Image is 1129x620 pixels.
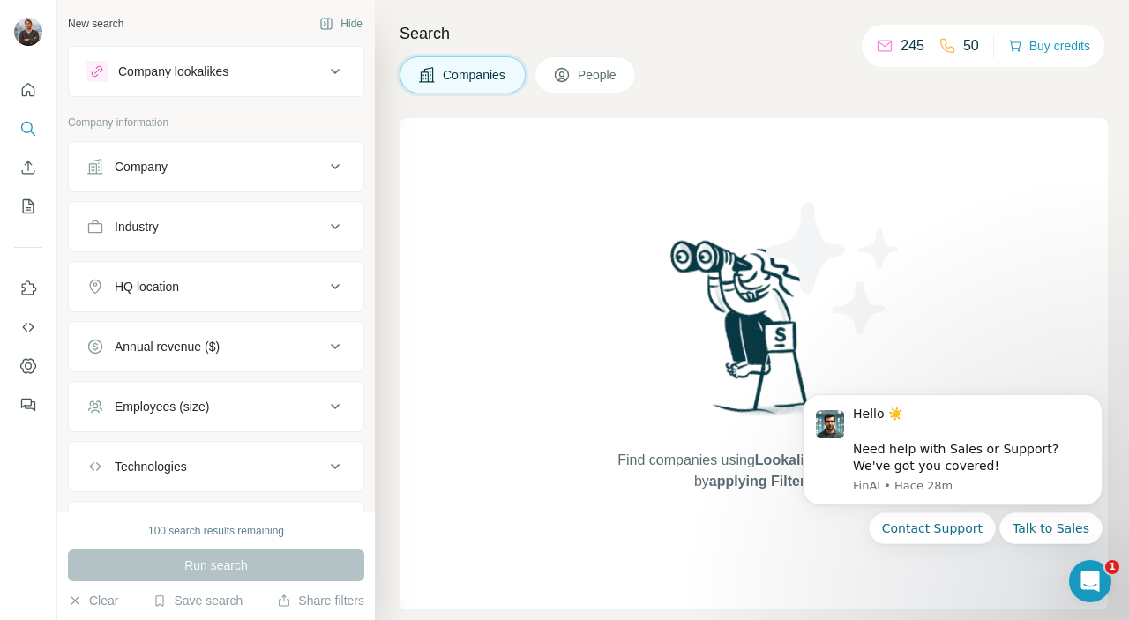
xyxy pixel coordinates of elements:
button: Buy credits [1008,34,1090,58]
button: Technologies [69,445,363,488]
button: Use Surfe on LinkedIn [14,273,42,304]
button: Keywords [69,505,363,548]
button: Share filters [277,592,364,609]
button: Feedback [14,389,42,421]
div: Annual revenue ($) [115,338,220,355]
p: 50 [963,35,979,56]
iframe: Intercom notifications mensaje [776,372,1129,611]
span: People [578,66,618,84]
p: 245 [901,35,924,56]
div: HQ location [115,278,179,295]
div: New search [68,16,123,32]
button: Quick start [14,74,42,106]
button: Annual revenue ($) [69,325,363,368]
button: Company lookalikes [69,50,363,93]
p: Company information [68,115,364,131]
button: Use Surfe API [14,311,42,343]
h4: Search [400,21,1108,46]
img: Surfe Illustration - Woman searching with binoculars [662,235,846,432]
span: Companies [443,66,507,84]
span: applying Filters [709,474,813,489]
span: Find companies using or by [612,450,894,492]
div: Employees (size) [115,398,209,415]
button: Clear [68,592,118,609]
button: My lists [14,190,42,222]
button: Company [69,146,363,188]
div: 100 search results remaining [148,523,284,539]
div: Industry [115,218,159,235]
button: Dashboard [14,350,42,382]
button: Save search [153,592,243,609]
button: Search [14,113,42,145]
button: Industry [69,205,363,248]
div: Company [115,158,168,176]
button: Enrich CSV [14,152,42,183]
span: 1 [1105,560,1119,574]
button: Hide [307,11,375,37]
img: Avatar [14,18,42,46]
img: Surfe Illustration - Stars [754,189,913,347]
div: Technologies [115,458,187,475]
button: Employees (size) [69,385,363,428]
span: Lookalikes search [755,452,878,467]
button: HQ location [69,265,363,308]
div: Company lookalikes [118,63,228,80]
iframe: Intercom live chat [1069,560,1111,602]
